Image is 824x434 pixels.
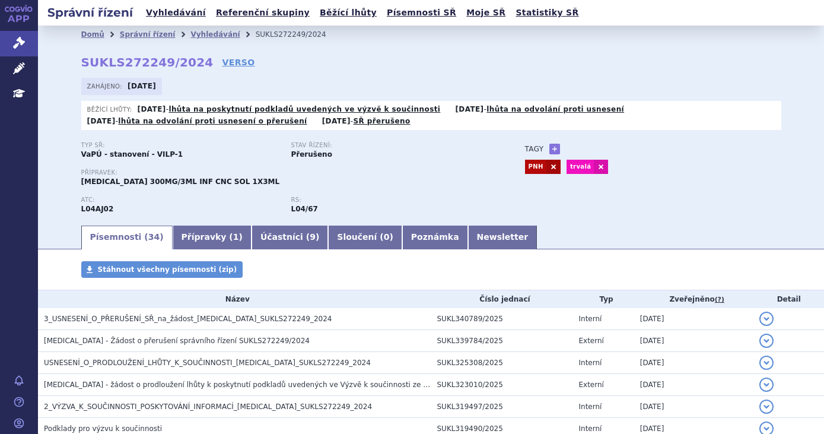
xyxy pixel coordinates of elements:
th: Detail [753,290,824,308]
th: Typ [572,290,634,308]
td: [DATE] [634,396,754,418]
abbr: (?) [715,296,724,304]
span: Interní [578,359,602,367]
a: Písemnosti (34) [81,226,173,249]
a: trvalá [567,160,594,174]
a: Správní řízení [120,30,176,39]
th: Číslo jednací [431,290,573,308]
p: - [455,104,624,114]
p: Přípravek: [81,169,501,176]
a: Referenční skupiny [212,5,313,21]
strong: [DATE] [455,105,483,113]
strong: [DATE] [128,82,156,90]
a: Písemnosti SŘ [383,5,460,21]
a: SŘ přerušeno [354,117,411,125]
a: Stáhnout všechny písemnosti (zip) [81,261,243,278]
button: detail [759,356,774,370]
h3: Tagy [525,142,544,156]
span: 34 [148,232,160,242]
h2: Správní řízení [38,4,142,21]
span: Interní [578,315,602,323]
a: VERSO [222,56,254,68]
span: 2_VÝZVA_K_SOUČINNOSTI_POSKYTOVÁNÍ_INFORMACÍ_ULTOMIRIS_SUKLS272249_2024 [44,403,372,411]
a: Domů [81,30,104,39]
td: [DATE] [634,374,754,396]
button: detail [759,312,774,326]
span: 0 [384,232,390,242]
a: Přípravky (1) [173,226,252,249]
span: Externí [578,337,603,345]
td: SUKL323010/2025 [431,374,573,396]
span: Stáhnout všechny písemnosti (zip) [98,265,237,274]
span: Ultomiris - Žádost o přerušení správního řízení SUKLS272249/2024 [44,337,310,345]
td: SUKL340789/2025 [431,308,573,330]
span: 9 [310,232,316,242]
a: PNH [525,160,546,174]
td: [DATE] [634,352,754,374]
strong: [DATE] [87,117,116,125]
span: 1 [233,232,239,242]
th: Název [38,290,431,308]
a: lhůta na odvolání proti usnesení o přerušení [118,117,307,125]
td: SUKL325308/2025 [431,352,573,374]
p: RS: [291,197,489,204]
strong: [DATE] [138,105,166,113]
p: Typ SŘ: [81,142,279,149]
td: [DATE] [634,308,754,330]
span: Interní [578,403,602,411]
button: detail [759,378,774,392]
strong: RAVULIZUMAB [81,205,114,213]
td: SUKL339784/2025 [431,330,573,352]
a: + [549,144,560,154]
strong: VaPÚ - stanovení - VILP-1 [81,150,183,159]
span: Běžící lhůty: [87,104,135,114]
a: lhůta na odvolání proti usnesení [486,105,624,113]
span: USNESENÍ_O_PRODLOUŽENÍ_LHŮTY_K_SOUČINNOSTI_ULTOMIRIS_SUKLS272249_2024 [44,359,371,367]
a: Účastníci (9) [252,226,328,249]
td: [DATE] [634,330,754,352]
a: Poznámka [402,226,468,249]
strong: Přerušeno [291,150,332,159]
span: Externí [578,381,603,389]
p: - [138,104,441,114]
p: Stav řízení: [291,142,489,149]
button: detail [759,400,774,414]
li: SUKLS272249/2024 [256,26,342,43]
p: ATC: [81,197,279,204]
strong: [DATE] [322,117,351,125]
p: - [322,116,411,126]
a: Statistiky SŘ [512,5,582,21]
strong: SUKLS272249/2024 [81,55,214,69]
span: Ultomiris - žádost o prodloužení lhůty k poskytnutí podkladů uvedených ve Výzvě k součinnosti ze ... [44,381,590,389]
span: 3_USNESENÍ_O_PŘERUŠENÍ_SŘ_na_žádost_ULTOMIRIS_SUKLS272249_2024 [44,315,332,323]
a: Sloučení (0) [328,226,402,249]
button: detail [759,334,774,348]
a: Newsletter [468,226,537,249]
span: Interní [578,425,602,433]
a: Vyhledávání [190,30,240,39]
a: Moje SŘ [463,5,509,21]
a: lhůta na poskytnutí podkladů uvedených ve výzvě k součinnosti [168,105,440,113]
strong: ravulizumab [291,205,318,213]
span: Zahájeno: [87,81,125,91]
a: Běžící lhůty [316,5,380,21]
span: Podklady pro výzvu k součinnosti [44,425,162,433]
a: Vyhledávání [142,5,209,21]
span: [MEDICAL_DATA] 300MG/3ML INF CNC SOL 1X3ML [81,178,280,186]
p: - [87,116,307,126]
th: Zveřejněno [634,290,754,308]
td: SUKL319497/2025 [431,396,573,418]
